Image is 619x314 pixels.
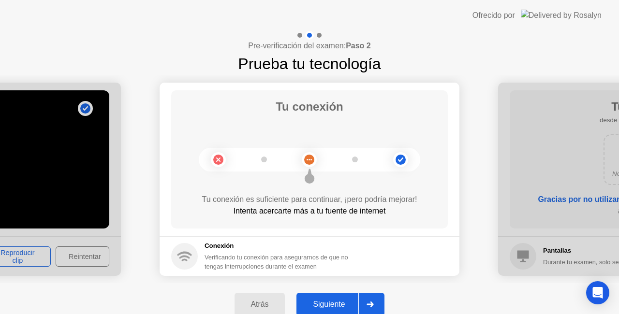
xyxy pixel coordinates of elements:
div: Open Intercom Messenger [586,281,609,304]
div: Verificando tu conexión para asegurarnos de que no tengas interrupciones durante el examen [205,253,368,271]
div: Tu conexión es suficiente para continuar, ¡pero podría mejorar! [171,194,448,205]
b: Paso 2 [346,42,371,50]
h1: Prueba tu tecnología [238,52,381,75]
h4: Pre-verificación del examen: [248,40,370,52]
div: Ofrecido por [472,10,515,21]
div: Siguiente [299,300,358,309]
div: Atrás [237,300,282,309]
h5: Conexión [205,241,368,251]
h1: Tu conexión [276,98,343,115]
div: Intenta acercarte más a tu fuente de internet [171,205,448,217]
img: Delivered by Rosalyn [521,10,602,21]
